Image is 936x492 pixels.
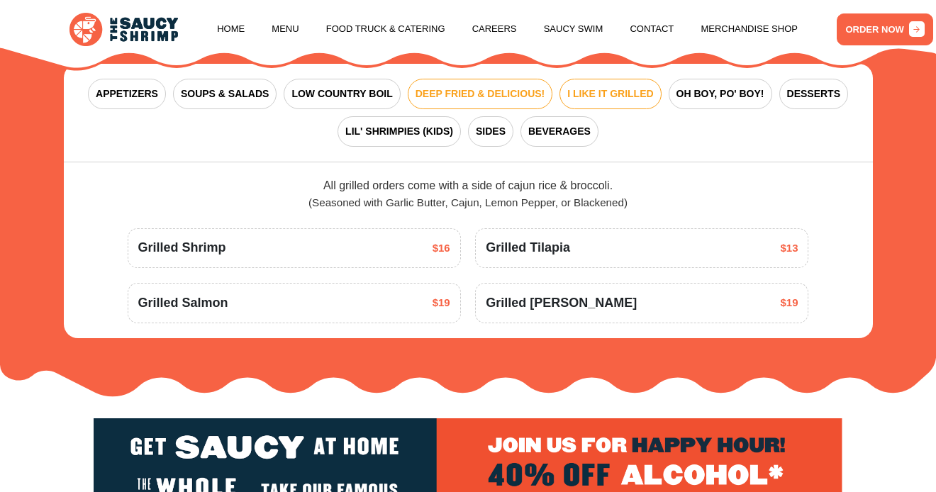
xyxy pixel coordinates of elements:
button: SIDES [468,116,513,147]
span: DESSERTS [787,86,840,101]
button: BEVERAGES [520,116,598,147]
a: Saucy Swim [544,2,603,56]
button: APPETIZERS [88,79,166,109]
span: BEVERAGES [528,124,591,139]
button: LOW COUNTRY BOIL [284,79,400,109]
span: $19 [780,295,798,311]
button: DESSERTS [779,79,848,109]
a: Merchandise Shop [701,2,798,56]
button: DEEP FRIED & DELICIOUS! [408,79,553,109]
button: OH BOY, PO' BOY! [669,79,772,109]
span: OH BOY, PO' BOY! [676,86,764,101]
a: Contact [630,2,674,56]
span: I LIKE IT GRILLED [567,86,653,101]
span: LIL' SHRIMPIES (KIDS) [345,124,453,139]
span: $19 [433,295,450,311]
span: Grilled Tilapia [486,238,570,257]
span: Grilled Salmon [138,293,228,313]
button: I LIKE IT GRILLED [559,79,661,109]
span: SOUPS & SALADS [181,86,269,101]
a: Food Truck & Catering [326,2,445,56]
span: $16 [433,240,450,257]
a: ORDER NOW [837,13,933,45]
a: Menu [272,2,299,56]
span: LOW COUNTRY BOIL [291,86,392,101]
button: LIL' SHRIMPIES (KIDS) [338,116,461,147]
button: SOUPS & SALADS [173,79,277,109]
span: APPETIZERS [96,86,158,101]
a: Home [217,2,245,56]
a: Careers [472,2,517,56]
span: DEEP FRIED & DELICIOUS! [416,86,545,101]
span: Grilled [PERSON_NAME] [486,293,637,313]
span: (Seasoned with Garlic Butter, Cajun, Lemon Pepper, or Blackened) [308,196,628,208]
img: logo [69,13,178,45]
span: SIDES [476,124,506,139]
span: Grilled Shrimp [138,238,226,257]
div: All grilled orders come with a side of cajun rice & broccoli. [128,177,809,211]
span: $13 [780,240,798,257]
